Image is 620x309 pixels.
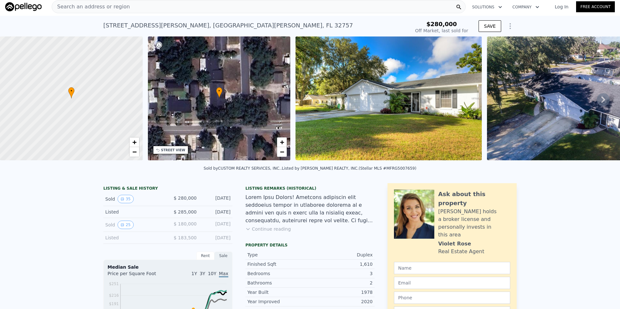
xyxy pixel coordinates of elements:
[277,137,287,147] a: Zoom in
[245,243,375,248] div: Property details
[504,20,517,33] button: Show Options
[202,221,231,229] div: [DATE]
[415,27,468,34] div: Off Market, last sold for
[202,234,231,241] div: [DATE]
[52,3,130,11] span: Search an address or region
[105,221,163,229] div: Sold
[103,186,232,192] div: LISTING & SALE HISTORY
[245,194,375,224] div: Lorem Ipsu Dolors! Ametcons adipiscin elit seddoeius tempor in utlaboree dolorema al e admini ven...
[109,282,119,286] tspan: $251
[576,1,615,12] a: Free Account
[103,21,353,30] div: [STREET_ADDRESS][PERSON_NAME] , [GEOGRAPHIC_DATA][PERSON_NAME] , FL 32757
[202,209,231,215] div: [DATE]
[282,166,417,171] div: Listed by [PERSON_NAME] REALTY, INC. (Stellar MLS #MFRG5007659)
[108,264,228,270] div: Median Sale
[438,208,510,239] div: [PERSON_NAME] holds a broker license and personally invests in this area
[105,195,163,203] div: Sold
[118,195,133,203] button: View historical data
[507,1,544,13] button: Company
[295,36,482,160] img: Sale: 35596944 Parcel: 61775075
[394,292,510,304] input: Phone
[467,1,507,13] button: Solutions
[109,293,119,298] tspan: $216
[191,271,197,276] span: 1Y
[196,252,214,260] div: Rent
[247,270,310,277] div: Bedrooms
[174,235,197,240] span: $ 183,500
[438,240,471,248] div: Violet Rose
[547,4,576,10] a: Log In
[208,271,216,276] span: 10Y
[200,271,205,276] span: 3Y
[438,190,510,208] div: Ask about this property
[129,147,139,157] a: Zoom out
[204,166,282,171] div: Sold by CUSTOM REALTY SERVICES, INC. .
[245,186,375,191] div: Listing Remarks (Historical)
[310,252,373,258] div: Duplex
[5,2,42,11] img: Pellego
[277,147,287,157] a: Zoom out
[108,270,168,281] div: Price per Square Foot
[247,289,310,295] div: Year Built
[161,148,185,153] div: STREET VIEW
[394,277,510,289] input: Email
[280,148,284,156] span: −
[247,298,310,305] div: Year Improved
[174,209,197,214] span: $ 285,000
[247,252,310,258] div: Type
[310,280,373,286] div: 2
[68,87,75,98] div: •
[118,221,133,229] button: View historical data
[247,261,310,267] div: Finished Sqft
[132,148,136,156] span: −
[438,248,484,255] div: Real Estate Agent
[310,261,373,267] div: 1,610
[280,138,284,146] span: +
[109,302,119,306] tspan: $191
[245,226,291,232] button: Continue reading
[174,221,197,226] span: $ 180,000
[247,280,310,286] div: Bathrooms
[202,195,231,203] div: [DATE]
[174,195,197,201] span: $ 280,000
[426,21,457,27] span: $280,000
[214,252,232,260] div: Sale
[394,262,510,274] input: Name
[219,271,228,277] span: Max
[105,234,163,241] div: Listed
[68,88,75,94] span: •
[105,209,163,215] div: Listed
[310,298,373,305] div: 2020
[132,138,136,146] span: +
[129,137,139,147] a: Zoom in
[216,87,222,98] div: •
[310,289,373,295] div: 1978
[479,20,501,32] button: SAVE
[310,270,373,277] div: 3
[216,88,222,94] span: •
